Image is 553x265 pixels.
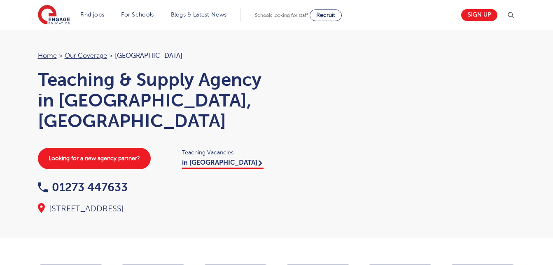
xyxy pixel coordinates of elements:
span: [GEOGRAPHIC_DATA] [115,52,182,59]
div: [STREET_ADDRESS] [38,203,268,215]
span: > [109,52,113,59]
span: > [59,52,63,59]
img: Engage Education [38,5,70,26]
a: 01273 447633 [38,181,128,194]
a: Sign up [461,9,497,21]
a: Recruit [310,9,342,21]
a: For Schools [121,12,154,18]
nav: breadcrumb [38,50,268,61]
span: Teaching Vacancies [182,148,268,157]
span: Recruit [316,12,335,18]
span: Schools looking for staff [255,12,308,18]
a: in [GEOGRAPHIC_DATA] [182,159,264,169]
a: Looking for a new agency partner? [38,148,151,169]
a: Find jobs [80,12,105,18]
a: Blogs & Latest News [171,12,227,18]
a: Home [38,52,57,59]
h1: Teaching & Supply Agency in [GEOGRAPHIC_DATA], [GEOGRAPHIC_DATA] [38,69,268,131]
a: Our coverage [65,52,107,59]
